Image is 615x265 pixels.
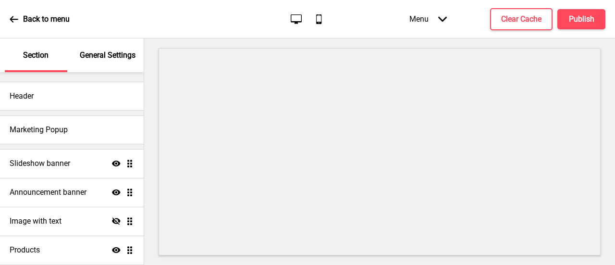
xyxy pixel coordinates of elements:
[557,9,605,29] button: Publish
[10,216,61,227] h4: Image with text
[10,6,70,32] a: Back to menu
[10,245,40,255] h4: Products
[400,5,456,33] div: Menu
[569,14,594,25] h4: Publish
[10,158,70,169] h4: Slideshow banner
[490,8,553,30] button: Clear Cache
[501,14,541,25] h4: Clear Cache
[10,187,86,198] h4: Announcement banner
[23,14,70,25] p: Back to menu
[23,50,49,61] p: Section
[10,91,34,101] h4: Header
[10,125,68,135] h4: Marketing Popup
[80,50,135,61] p: General Settings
